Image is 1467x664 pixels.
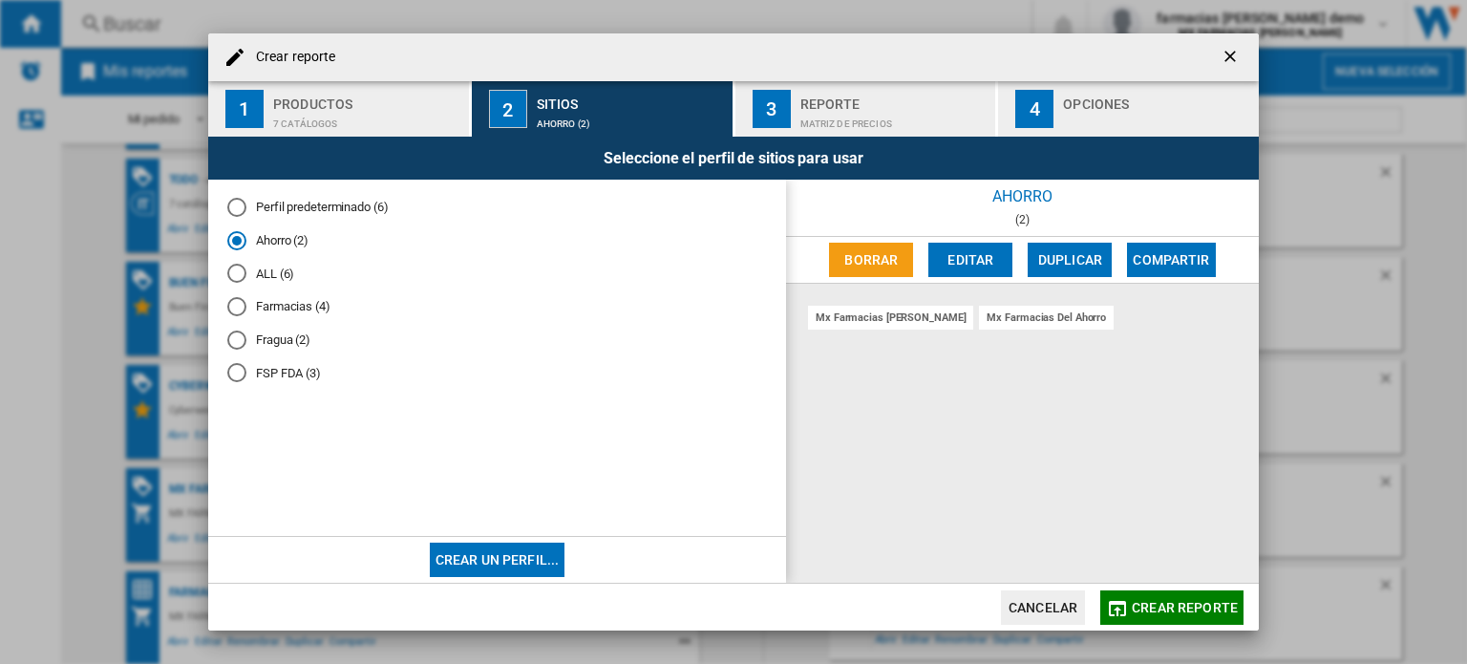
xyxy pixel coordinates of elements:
[225,90,264,128] div: 1
[227,364,767,382] md-radio-button: FSP FDA (3)
[430,543,565,577] button: Crear un perfil...
[786,180,1259,213] div: Ahorro
[273,89,461,109] div: Productos
[1015,90,1053,128] div: 4
[489,90,527,128] div: 2
[829,243,913,277] button: Borrar
[472,81,734,137] button: 2 Sitios Ahorro (2)
[1100,590,1244,625] button: Crear reporte
[208,81,471,137] button: 1 Productos 7 catálogos
[227,298,767,316] md-radio-button: Farmacias (4)
[800,109,989,129] div: Matriz de precios
[753,90,791,128] div: 3
[998,81,1259,137] button: 4 Opciones
[800,89,989,109] div: Reporte
[786,213,1259,226] div: (2)
[246,48,335,67] h4: Crear reporte
[979,306,1114,330] div: mx farmacias del ahorro
[1132,600,1238,615] span: Crear reporte
[1221,47,1244,70] ng-md-icon: getI18NText('BUTTONS.CLOSE_DIALOG')
[537,109,725,129] div: Ahorro (2)
[227,199,767,217] md-radio-button: Perfil predeterminado (6)
[1127,243,1215,277] button: Compartir
[1028,243,1112,277] button: Duplicar
[735,81,998,137] button: 3 Reporte Matriz de precios
[1001,590,1085,625] button: Cancelar
[273,109,461,129] div: 7 catálogos
[537,89,725,109] div: Sitios
[1213,38,1251,76] button: getI18NText('BUTTONS.CLOSE_DIALOG')
[227,231,767,249] md-radio-button: Ahorro (2)
[227,331,767,349] md-radio-button: Fragua (2)
[808,306,973,330] div: mx farmacias [PERSON_NAME]
[208,137,1259,180] div: Seleccione el perfil de sitios para usar
[227,265,767,283] md-radio-button: ALL (6)
[928,243,1012,277] button: Editar
[1063,89,1251,109] div: Opciones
